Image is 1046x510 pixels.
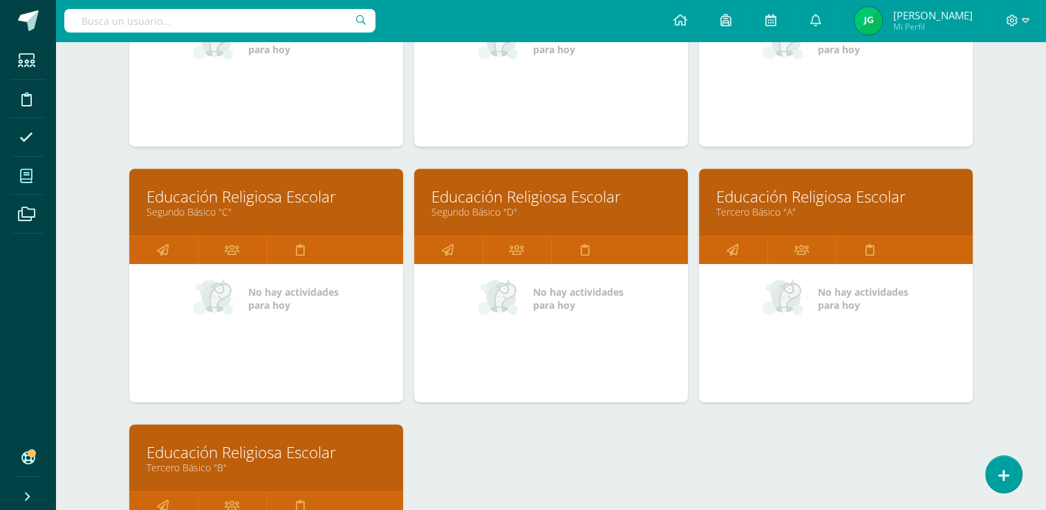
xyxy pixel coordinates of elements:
a: Educación Religiosa Escolar [431,186,671,207]
img: no_activities_small.png [193,278,239,319]
a: Segundo Básico "D" [431,205,671,218]
span: No hay actividades para hoy [818,285,908,312]
span: [PERSON_NAME] [893,8,972,22]
a: Educación Religiosa Escolar [716,186,955,207]
img: no_activities_small.png [763,278,808,319]
span: No hay actividades para hoy [818,30,908,56]
img: c5e6a7729ce0d31aadaf9fc218af694a.png [854,7,882,35]
span: No hay actividades para hoy [533,30,624,56]
img: no_activities_small.png [478,22,523,64]
img: no_activities_small.png [478,278,523,319]
a: Tercero Básico "A" [716,205,955,218]
span: Mi Perfil [893,21,972,32]
span: No hay actividades para hoy [248,285,339,312]
img: no_activities_small.png [193,22,239,64]
a: Educación Religiosa Escolar [147,186,386,207]
a: Tercero Básico "B" [147,461,386,474]
img: no_activities_small.png [763,22,808,64]
a: Educación Religiosa Escolar [147,442,386,463]
span: No hay actividades para hoy [248,30,339,56]
a: Segundo Básico "C" [147,205,386,218]
span: No hay actividades para hoy [533,285,624,312]
input: Busca un usuario... [64,9,375,32]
